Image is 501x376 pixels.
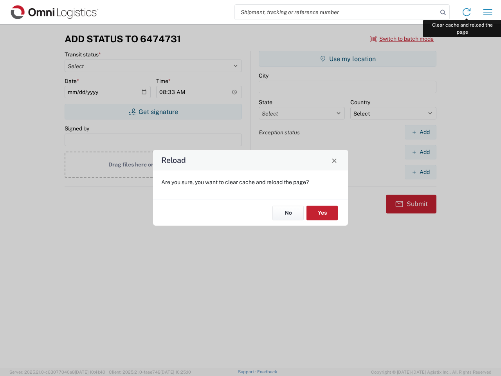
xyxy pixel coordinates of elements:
p: Are you sure, you want to clear cache and reload the page? [161,179,340,186]
button: No [272,206,304,220]
input: Shipment, tracking or reference number [235,5,438,20]
button: Close [329,155,340,166]
button: Yes [306,206,338,220]
h4: Reload [161,155,186,166]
